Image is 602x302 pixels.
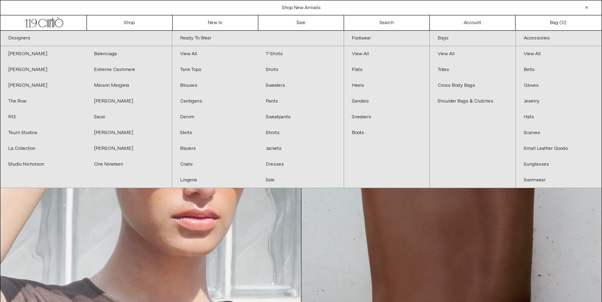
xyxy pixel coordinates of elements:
a: Accessories [516,31,602,46]
a: T-Shirts [258,46,344,62]
a: View All [430,46,515,62]
a: [PERSON_NAME] [0,46,86,62]
span: 0 [561,20,564,26]
a: Cardigans [172,93,258,109]
a: Jewelry [516,93,602,109]
a: Sunglasses [516,157,602,172]
a: View All [516,46,602,62]
a: Cross Body Bags [430,78,515,93]
a: Designers [0,31,172,46]
a: Teurn Studios [0,125,86,141]
a: Extreme Cashmere [86,62,172,78]
a: Small Leather Goods [516,141,602,157]
a: Footwear [344,31,430,46]
a: The Row [0,93,86,109]
a: Blouses [172,78,258,93]
a: Totes [430,62,515,78]
a: Bag () [515,15,601,30]
a: Shop [87,15,173,30]
a: Account [430,15,515,30]
a: Sale [258,15,344,30]
a: Maison Margiela [86,78,172,93]
a: [PERSON_NAME] [0,78,86,93]
a: View All [172,46,258,62]
a: Jackets [258,141,344,157]
a: Shop New Arrivals [282,5,321,11]
a: Swimwear [516,172,602,188]
a: Studio Nicholson [0,157,86,172]
a: Sweaters [258,78,344,93]
a: Belts [516,62,602,78]
a: Denim [172,109,258,125]
a: Sneakers [344,109,430,125]
a: [PERSON_NAME] [86,125,172,141]
a: Tank Tops [172,62,258,78]
a: Boots [344,125,430,141]
a: La Collection [0,141,86,157]
a: Balenciaga [86,46,172,62]
a: Sacai [86,109,172,125]
span: ) [561,19,566,26]
a: [PERSON_NAME] [86,93,172,109]
a: R13 [0,109,86,125]
a: One Nineteen [86,157,172,172]
a: Shirts [258,62,344,78]
a: Skirts [172,125,258,141]
a: Scarves [516,125,602,141]
a: New In [173,15,258,30]
a: Pants [258,93,344,109]
a: Shoulder Bags & Clutches [430,93,515,109]
a: [PERSON_NAME] [86,141,172,157]
a: Shorts [258,125,344,141]
a: [PERSON_NAME] [0,62,86,78]
a: Search [344,15,430,30]
a: Ready To Wear [172,31,344,46]
a: Gloves [516,78,602,93]
a: View All [344,46,430,62]
a: Sale [258,172,344,188]
a: Bags [430,31,515,46]
a: Dresses [258,157,344,172]
a: Blazers [172,141,258,157]
a: Sweatpants [258,109,344,125]
a: Flats [344,62,430,78]
a: Hats [516,109,602,125]
a: Heels [344,78,430,93]
a: Coats [172,157,258,172]
a: Lingerie [172,172,258,188]
a: Sandals [344,93,430,109]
